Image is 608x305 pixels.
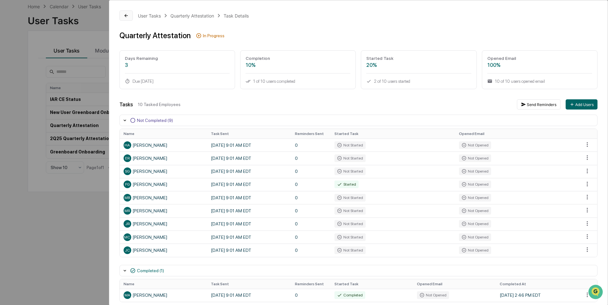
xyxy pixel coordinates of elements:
[459,220,491,228] div: Not Opened
[334,194,366,202] div: Not Started
[334,154,366,162] div: Not Started
[291,178,331,191] td: 0
[291,204,331,217] td: 0
[207,244,291,257] td: [DATE] 9:01 AM EDT
[124,207,203,215] div: [PERSON_NAME]
[291,138,331,152] td: 0
[291,289,331,302] td: 0
[120,129,207,138] th: Name
[291,217,331,231] td: 0
[246,56,350,61] div: Completion
[334,207,366,215] div: Not Started
[291,152,331,165] td: 0
[496,289,580,302] td: [DATE] 2:46 PM EDT
[125,293,130,297] span: MA
[124,246,203,254] div: [PERSON_NAME]
[124,154,203,162] div: [PERSON_NAME]
[334,233,366,241] div: Not Started
[334,141,366,149] div: Not Started
[6,49,18,60] img: 1746055101610-c473b297-6a78-478c-a979-82029cc54cd1
[22,49,104,55] div: Start new chat
[125,248,130,252] span: JC
[417,291,449,299] div: Not Opened
[108,51,116,58] button: Start new chat
[487,79,592,84] div: 10 of 10 users opened email
[46,81,51,86] div: 🗄️
[459,181,491,188] div: Not Opened
[334,181,359,188] div: Started
[203,33,225,38] div: In Progress
[487,62,592,68] div: 100%
[459,233,491,241] div: Not Opened
[413,279,496,289] th: Opened Email
[588,284,605,301] iframe: Open customer support
[125,222,130,226] span: JR
[291,231,331,244] td: 0
[124,291,203,299] div: [PERSON_NAME]
[119,102,133,108] div: Tasks
[6,13,116,24] p: How can we help?
[207,217,291,231] td: [DATE] 9:01 AM EDT
[331,129,455,138] th: Started Task
[207,129,291,138] th: Task Sent
[125,62,230,68] div: 3
[22,55,81,60] div: We're available if you need us!
[125,209,130,213] span: MR
[459,246,491,254] div: Not Opened
[125,169,130,174] span: SG
[459,207,491,215] div: Not Opened
[6,93,11,98] div: 🔎
[6,81,11,86] div: 🖐️
[459,141,491,149] div: Not Opened
[207,191,291,204] td: [DATE] 9:01 AM EDT
[4,90,43,101] a: 🔎Data Lookup
[291,279,331,289] th: Reminders Sent
[459,167,491,175] div: Not Opened
[207,279,291,289] th: Task Sent
[207,138,291,152] td: [DATE] 9:01 AM EDT
[125,195,130,200] span: MB
[566,99,597,110] button: Add Users
[207,178,291,191] td: [DATE] 9:01 AM EDT
[334,220,366,228] div: Not Started
[459,154,491,162] div: Not Opened
[125,56,230,61] div: Days Remaining
[45,108,77,113] a: Powered byPylon
[334,246,366,254] div: Not Started
[124,233,203,241] div: [PERSON_NAME]
[124,141,203,149] div: [PERSON_NAME]
[170,13,214,18] div: Quarterly Attestation
[125,79,230,84] div: Due [DATE]
[496,279,580,289] th: Completed At
[291,165,331,178] td: 0
[224,13,249,18] div: Task Details
[138,102,512,107] div: 10 Tasked Employees
[124,194,203,202] div: [PERSON_NAME]
[4,78,44,89] a: 🖐️Preclearance
[63,108,77,113] span: Pylon
[119,31,191,40] div: Quarterly Attestation
[13,92,40,99] span: Data Lookup
[125,143,130,147] span: HA
[124,181,203,188] div: [PERSON_NAME]
[207,289,291,302] td: [DATE] 9:01 AM EDT
[53,80,79,87] span: Attestations
[137,118,173,123] div: Not Completed (9)
[207,231,291,244] td: [DATE] 9:01 AM EDT
[246,79,350,84] div: 1 of 10 users completed
[334,291,365,299] div: Completed
[291,191,331,204] td: 0
[334,167,366,175] div: Not Started
[366,56,471,61] div: Started Task
[291,244,331,257] td: 0
[291,129,331,138] th: Reminders Sent
[137,268,164,273] div: Completed (1)
[207,165,291,178] td: [DATE] 9:01 AM EDT
[331,279,413,289] th: Started Task
[138,13,161,18] div: User Tasks
[13,80,41,87] span: Preclearance
[487,56,592,61] div: Opened Email
[207,152,291,165] td: [DATE] 9:01 AM EDT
